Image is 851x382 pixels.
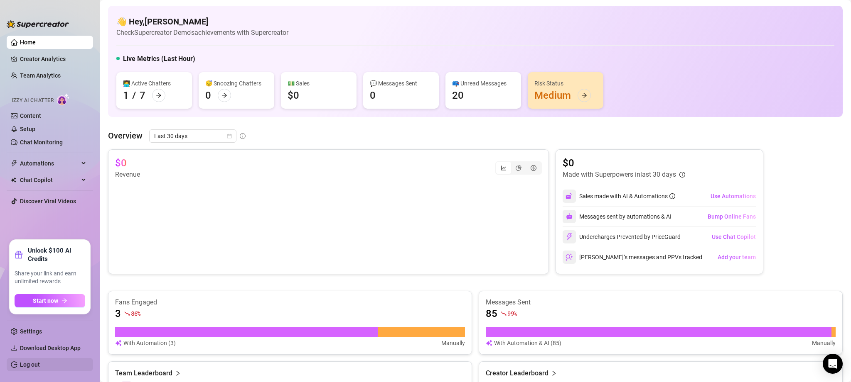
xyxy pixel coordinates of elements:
a: Log out [20,361,40,368]
span: 86 % [131,309,140,317]
a: Chat Monitoring [20,139,63,146]
span: calendar [227,134,232,139]
img: AI Chatter [57,93,70,105]
div: $0 [288,89,299,102]
a: Setup [20,126,35,132]
a: Content [20,112,41,119]
span: Download Desktop App [20,345,81,351]
div: 💵 Sales [288,79,350,88]
span: Chat Copilot [20,173,79,187]
div: Open Intercom Messenger [823,354,843,374]
div: segmented control [495,161,542,175]
span: line-chart [501,165,507,171]
div: 👩‍💻 Active Chatters [123,79,185,88]
div: 0 [205,89,211,102]
span: arrow-right [221,92,227,98]
img: svg%3e [566,192,573,200]
span: info-circle [679,172,685,178]
img: Chat Copilot [11,177,16,183]
span: 99 % [507,309,517,317]
div: 😴 Snoozing Chatters [205,79,268,88]
img: svg%3e [566,213,573,220]
div: Messages sent by automations & AI [563,210,671,223]
span: arrow-right [61,298,67,304]
div: Sales made with AI & Automations [579,192,675,201]
div: [PERSON_NAME]’s messages and PPVs tracked [563,251,702,264]
span: thunderbolt [11,160,17,167]
span: fall [124,311,130,316]
span: download [11,345,17,351]
h4: 👋 Hey, [PERSON_NAME] [116,16,288,27]
span: info-circle [240,133,246,139]
a: Creator Analytics [20,52,86,66]
span: Add your team [718,254,756,260]
span: fall [501,311,507,316]
span: arrow-right [581,92,587,98]
article: Revenue [115,170,140,180]
article: Overview [108,129,143,142]
img: svg%3e [566,233,573,241]
article: Fans Engaged [115,298,465,307]
article: With Automation & AI (85) [494,338,561,348]
a: Settings [20,328,42,335]
div: 📪 Unread Messages [452,79,514,88]
span: Last 30 days [154,130,231,142]
span: arrow-right [156,92,162,98]
div: Undercharges Prevented by PriceGuard [563,230,681,243]
a: Discover Viral Videos [20,198,76,204]
img: svg%3e [486,338,492,348]
article: 3 [115,307,121,320]
div: 1 [123,89,129,102]
button: Bump Online Fans [707,210,756,223]
span: right [175,368,181,378]
article: $0 [115,156,127,170]
span: Bump Online Fans [708,213,756,220]
strong: Unlock $100 AI Credits [28,246,85,263]
div: 0 [370,89,376,102]
article: With Automation (3) [123,338,176,348]
article: Team Leaderboard [115,368,172,378]
article: $0 [563,156,685,170]
img: svg%3e [566,253,573,261]
span: pie-chart [516,165,521,171]
span: Start now [33,297,58,304]
span: info-circle [669,193,675,199]
button: Use Chat Copilot [711,230,756,243]
article: Manually [812,338,836,348]
a: Team Analytics [20,72,61,79]
span: dollar-circle [531,165,536,171]
article: Creator Leaderboard [486,368,548,378]
span: Izzy AI Chatter [12,97,54,105]
article: Manually [441,338,465,348]
article: Messages Sent [486,298,836,307]
img: svg%3e [115,338,122,348]
div: 7 [140,89,145,102]
article: Made with Superpowers in last 30 days [563,170,676,180]
span: Use Automations [711,193,756,200]
div: 💬 Messages Sent [370,79,432,88]
a: Home [20,39,36,46]
span: Use Chat Copilot [712,234,756,240]
span: gift [15,251,23,259]
h5: Live Metrics (Last Hour) [123,54,195,64]
span: Automations [20,157,79,170]
span: right [551,368,557,378]
div: 20 [452,89,464,102]
article: Check Supercreator Demo's achievements with Supercreator [116,27,288,38]
div: Risk Status [534,79,597,88]
img: logo-BBDzfeDw.svg [7,20,69,28]
span: Share your link and earn unlimited rewards [15,270,85,286]
button: Add your team [717,251,756,264]
article: 85 [486,307,497,320]
button: Use Automations [710,190,756,203]
button: Start nowarrow-right [15,294,85,307]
